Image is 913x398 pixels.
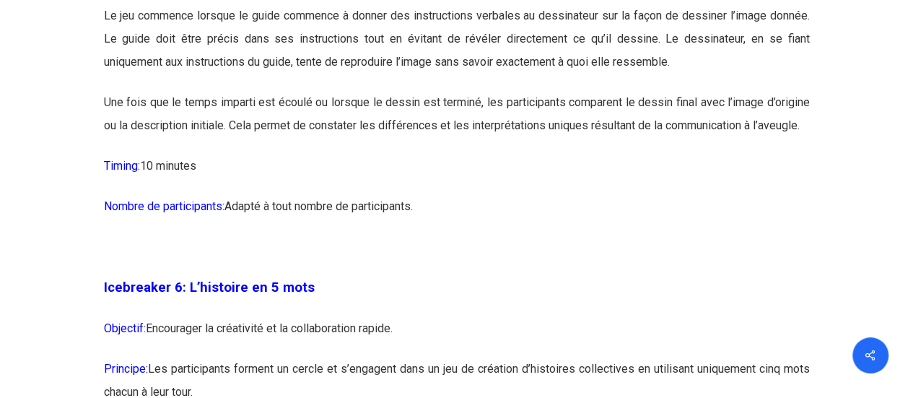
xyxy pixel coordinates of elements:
span: Nombre de participants: [104,199,224,213]
span: Timing: [104,159,140,173]
p: Une fois que le temps imparti est écoulé ou lorsque le dessin est terminé, les participants compa... [104,91,810,155]
p: Encourager la créativité et la collaboration rapide. [104,317,810,358]
p: Adapté à tout nombre de participants. [104,195,810,235]
p: Le jeu commence lorsque le guide commence à donner des instructions verbales au dessinateur sur l... [104,4,810,91]
span: Principe: [104,362,148,376]
span: Icebreaker 6: L’histoire en 5 mots [104,280,315,295]
span: Objectif: [104,321,146,335]
p: 10 minutes [104,155,810,195]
